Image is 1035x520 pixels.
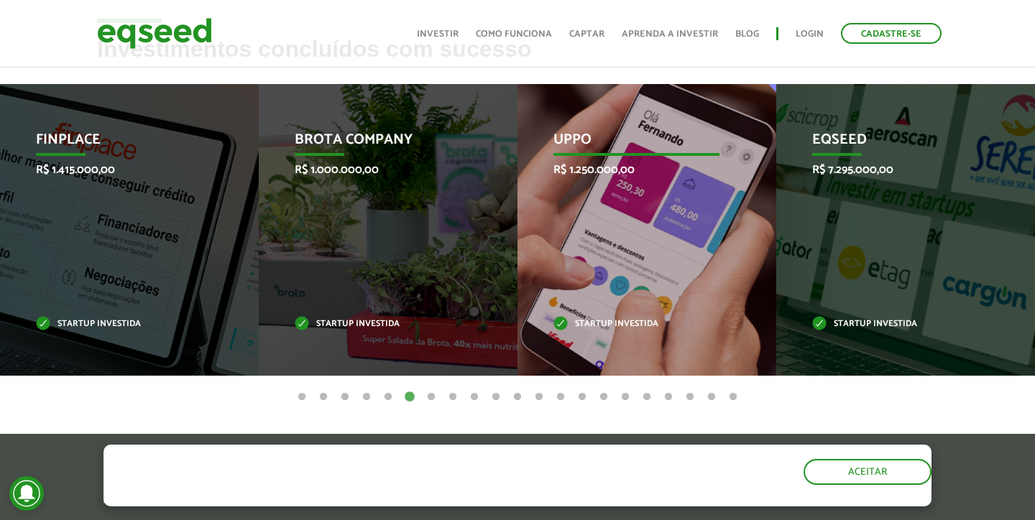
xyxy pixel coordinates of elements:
a: Blog [735,29,759,39]
button: 20 of 21 [704,390,719,404]
button: 15 of 21 [597,390,611,404]
button: 9 of 21 [467,390,482,404]
p: R$ 1.250.000,00 [553,163,719,177]
button: 13 of 21 [553,390,568,404]
a: Cadastre-se [841,23,942,44]
a: Investir [417,29,459,39]
a: política de privacidade e de cookies [293,494,459,506]
img: EqSeed [97,14,212,52]
button: 8 of 21 [446,390,460,404]
button: 12 of 21 [532,390,546,404]
button: 16 of 21 [618,390,632,404]
button: 11 of 21 [510,390,525,404]
p: EqSeed [812,131,978,156]
button: 6 of 21 [402,390,417,404]
p: R$ 1.000.000,00 [295,163,461,177]
button: 10 of 21 [489,390,503,404]
button: 3 of 21 [338,390,352,404]
button: 5 of 21 [381,390,395,404]
button: 2 of 21 [316,390,331,404]
a: Login [796,29,824,39]
p: Startup investida [553,320,719,328]
button: 4 of 21 [359,390,374,404]
button: 19 of 21 [683,390,697,404]
p: Finplace [36,131,202,156]
p: Uppo [553,131,719,156]
p: R$ 7.295.000,00 [812,163,978,177]
p: R$ 1.415.000,00 [36,163,202,177]
button: 18 of 21 [661,390,676,404]
p: Startup investida [295,320,461,328]
button: 7 of 21 [424,390,438,404]
a: Aprenda a investir [622,29,718,39]
p: Ao clicar em "aceitar", você aceita nossa . [103,493,600,506]
h5: O site da EqSeed utiliza cookies para melhorar sua navegação. [103,445,600,489]
button: 21 of 21 [726,390,740,404]
p: Brota Company [295,131,461,156]
button: 1 of 21 [295,390,309,404]
a: Como funciona [476,29,552,39]
a: Captar [569,29,604,39]
p: Startup investida [812,320,978,328]
button: 17 of 21 [640,390,654,404]
button: 14 of 21 [575,390,589,404]
button: Aceitar [804,459,931,485]
p: Startup investida [36,320,202,328]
